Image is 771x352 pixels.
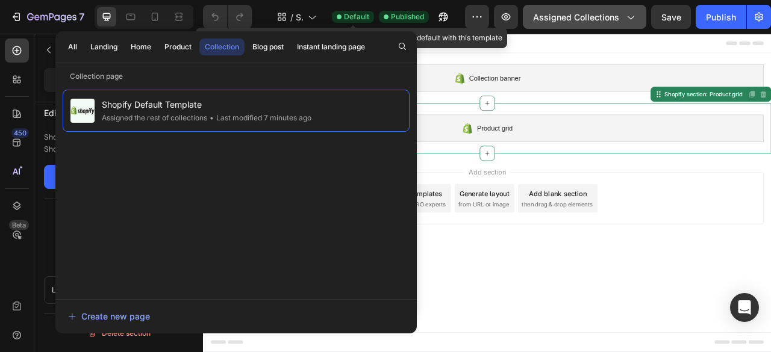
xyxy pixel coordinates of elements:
[102,97,311,112] span: Shopify Default Template
[67,304,405,329] button: Create new page
[252,42,284,52] div: Blog post
[696,5,746,29] button: Publish
[344,11,369,22] span: Default
[44,131,193,155] p: Shopify sections can only be edited in Shopify editor.
[125,39,157,55] button: Home
[68,42,77,52] div: All
[292,39,370,55] button: Instant landing page
[326,197,390,209] div: Generate layout
[226,212,308,223] span: inspired by CRO experts
[203,34,771,352] iframe: Design area
[44,102,193,120] p: Edit Shopify section
[55,70,417,82] p: Collection page
[333,170,390,182] span: Add section
[232,197,305,209] div: Choose templates
[706,11,736,23] div: Publish
[90,42,117,52] div: Landing
[203,5,252,29] div: Undo/Redo
[5,5,90,29] button: 7
[533,11,619,23] span: Assigned Collections
[102,112,207,124] div: Assigned the rest of collections
[414,197,488,209] div: Add blank section
[87,326,151,341] div: Delete section
[159,39,197,55] button: Product
[325,212,389,223] span: from URL or image
[44,165,193,189] button: Open Shopify editor
[44,324,193,343] button: Delete section
[523,5,646,29] button: Assigned Collections
[164,42,192,52] div: Product
[296,11,303,23] span: Shopify Original Collection Template
[9,220,29,230] div: Beta
[68,310,150,323] div: Create new page
[79,10,84,24] p: 7
[63,39,83,55] button: All
[247,39,289,55] button: Blog post
[131,42,151,52] div: Home
[44,276,193,304] a: Learn about Shopify Original
[651,5,691,29] button: Save
[210,113,214,122] span: •
[348,113,393,128] span: Product grid
[52,284,93,296] p: Learn about
[290,11,293,23] span: /
[391,11,424,22] span: Published
[11,128,29,138] div: 450
[205,42,239,52] div: Collection
[730,293,759,322] div: Open Intercom Messenger
[297,42,365,52] div: Instant landing page
[85,39,123,55] button: Landing
[405,212,495,223] span: then drag & drop elements
[661,12,681,22] span: Save
[339,49,404,64] span: Collection banner
[584,72,688,82] div: Shopify section: Product grid
[199,39,245,55] button: Collection
[207,112,311,124] div: Last modified 7 minutes ago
